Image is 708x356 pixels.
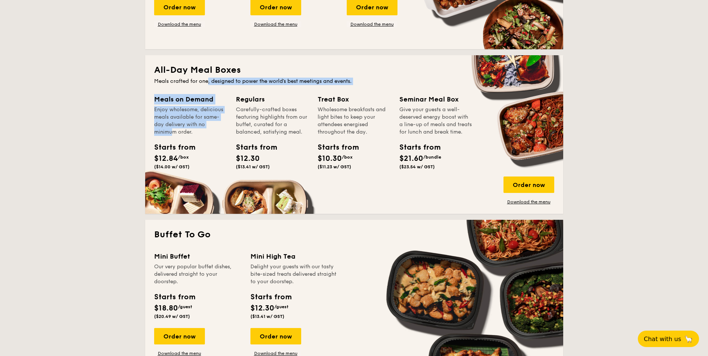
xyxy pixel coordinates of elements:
span: /guest [274,304,288,309]
span: ($13.41 w/ GST) [250,314,284,319]
div: Enjoy wholesome, delicious meals available for same-day delivery with no minimum order. [154,106,227,136]
div: Starts from [154,142,188,153]
span: /bundle [423,154,441,160]
span: ($20.49 w/ GST) [154,314,190,319]
a: Download the menu [347,21,397,27]
div: Seminar Meal Box [399,94,472,104]
span: ($23.54 w/ GST) [399,164,435,169]
span: /guest [178,304,192,309]
a: Download the menu [250,21,301,27]
div: Our very popular buffet dishes, delivered straight to your doorstep. [154,263,241,285]
span: 🦙 [684,335,693,343]
span: $10.30 [318,154,342,163]
span: ($13.41 w/ GST) [236,164,270,169]
span: $21.60 [399,154,423,163]
div: Starts from [236,142,269,153]
span: /box [342,154,353,160]
div: Starts from [250,291,291,303]
span: /box [178,154,189,160]
div: Treat Box [318,94,390,104]
span: $12.84 [154,154,178,163]
div: Carefully-crafted boxes featuring highlights from our buffet, curated for a balanced, satisfying ... [236,106,309,136]
span: ($14.00 w/ GST) [154,164,190,169]
div: Meals crafted for one, designed to power the world's best meetings and events. [154,78,554,85]
div: Order now [250,328,301,344]
div: Order now [503,177,554,193]
div: Starts from [318,142,351,153]
span: $18.80 [154,304,178,313]
div: Meals on Demand [154,94,227,104]
a: Download the menu [503,199,554,205]
div: Mini High Tea [250,251,338,262]
a: Download the menu [154,21,205,27]
span: $12.30 [250,304,274,313]
span: $12.30 [236,154,260,163]
div: Wholesome breakfasts and light bites to keep your attendees energised throughout the day. [318,106,390,136]
button: Chat with us🦙 [638,331,699,347]
h2: Buffet To Go [154,229,554,241]
div: Starts from [154,291,195,303]
div: Give your guests a well-deserved energy boost with a line-up of meals and treats for lunch and br... [399,106,472,136]
div: Delight your guests with our tasty bite-sized treats delivered straight to your doorstep. [250,263,338,285]
span: Chat with us [644,335,681,343]
div: Starts from [399,142,433,153]
h2: All-Day Meal Boxes [154,64,554,76]
div: Regulars [236,94,309,104]
div: Order now [154,328,205,344]
div: Mini Buffet [154,251,241,262]
span: ($11.23 w/ GST) [318,164,351,169]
